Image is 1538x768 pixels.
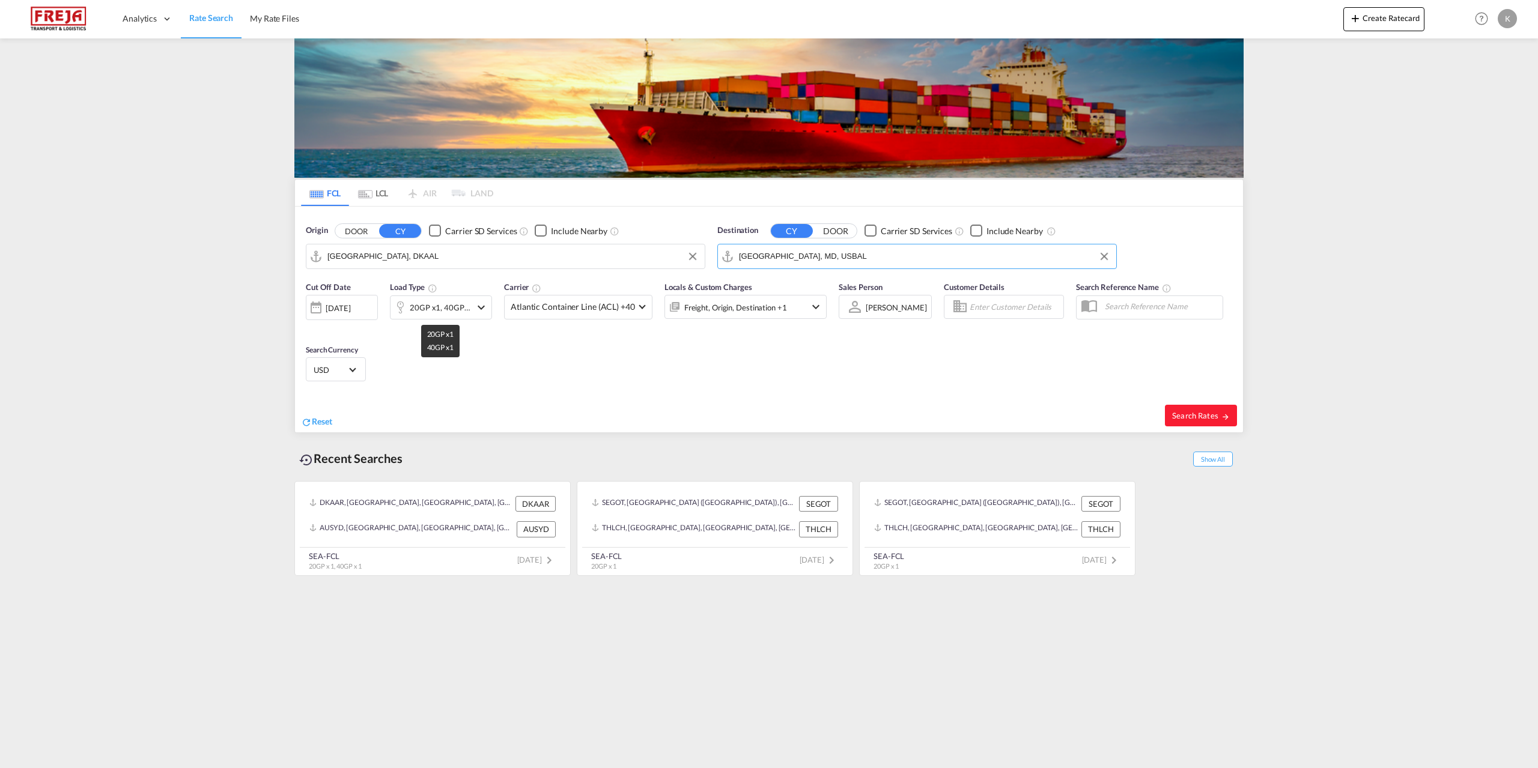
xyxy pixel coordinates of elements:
div: AUSYD, Sydney, Australia, Oceania, Oceania [309,521,514,537]
div: DKAAR, Aarhus, Denmark, Northern Europe, Europe [309,496,512,512]
md-icon: Unchecked: Ignores neighbouring ports when fetching rates.Checked : Includes neighbouring ports w... [610,226,619,236]
div: Recent Searches [294,445,407,472]
span: Sales Person [839,282,883,292]
div: Carrier SD Services [881,225,952,237]
div: [DATE] [306,295,378,320]
div: SEGOT, Gothenburg (Goteborg), Sweden, Northern Europe, Europe [874,496,1078,512]
img: LCL+%26+FCL+BACKGROUND.png [294,38,1244,178]
div: SEA-FCL [591,551,622,561]
span: 20GP x 1 [874,562,899,570]
recent-search-card: SEGOT, [GEOGRAPHIC_DATA] ([GEOGRAPHIC_DATA]), [GEOGRAPHIC_DATA], [GEOGRAPHIC_DATA], [GEOGRAPHIC_D... [859,481,1135,576]
md-icon: Your search will be saved by the below given name [1162,283,1172,293]
div: Help [1471,8,1498,30]
span: Rate Search [189,13,233,23]
md-tab-item: FCL [301,180,349,206]
div: SEGOT [1081,496,1120,512]
span: My Rate Files [250,13,299,23]
img: 586607c025bf11f083711d99603023e7.png [18,5,99,32]
div: THLCH [1081,521,1120,537]
div: Carrier SD Services [445,225,517,237]
span: Cut Off Date [306,282,351,292]
input: Search by Port [739,247,1110,265]
div: DKAAR [515,496,556,512]
span: [DATE] [800,555,839,564]
md-icon: icon-chevron-right [1107,553,1121,567]
md-select: Select Currency: $ USDUnited States Dollar [312,361,359,378]
div: icon-refreshReset [301,416,332,429]
span: Show All [1193,452,1233,467]
span: Help [1471,8,1492,29]
div: THLCH, Laem Chabang, Thailand, South East Asia, Asia Pacific [874,521,1078,537]
md-select: Sales Person: Katrine Raahauge Larsen [865,298,928,316]
input: Search Reference Name [1099,297,1223,315]
span: Search Currency [306,345,358,354]
div: SEGOT [799,496,838,512]
span: Search Rates [1172,411,1230,420]
div: SEA-FCL [309,551,362,561]
span: [DATE] [1082,555,1121,564]
md-icon: The selected Trucker/Carrierwill be displayed in the rate results If the rates are from another f... [532,283,541,293]
button: Clear Input [1095,247,1113,265]
span: [DATE] [517,555,556,564]
div: Freight Origin Destination Factory Stuffingicon-chevron-down [664,295,827,319]
div: K [1498,9,1517,28]
div: THLCH, Laem Chabang, Thailand, South East Asia, Asia Pacific [592,521,796,537]
md-icon: icon-arrow-right [1221,413,1230,421]
span: Destination [717,225,758,237]
div: 20GP x1 40GP x1icon-chevron-down [390,295,492,319]
div: SEA-FCL [874,551,904,561]
div: 20GP x1 40GP x1 [410,299,471,316]
input: Search by Port [327,247,699,265]
span: 20GP x 1, 40GP x 1 [309,562,362,570]
span: Search Reference Name [1076,282,1172,292]
md-icon: Unchecked: Ignores neighbouring ports when fetching rates.Checked : Includes neighbouring ports w... [1047,226,1056,236]
button: Clear Input [684,247,702,265]
div: Include Nearby [551,225,607,237]
button: DOOR [335,224,377,238]
button: icon-plus 400-fgCreate Ratecard [1343,7,1424,31]
md-icon: icon-backup-restore [299,453,314,467]
span: Customer Details [944,282,1005,292]
md-input-container: Aalborg, DKAAL [306,244,705,268]
md-icon: Unchecked: Search for CY (Container Yard) services for all selected carriers.Checked : Search for... [519,226,529,236]
input: Enter Customer Details [970,298,1060,316]
md-checkbox: Checkbox No Ink [970,225,1043,237]
md-icon: icon-chevron-right [542,553,556,567]
div: Include Nearby [986,225,1043,237]
div: THLCH [799,521,838,537]
md-datepicker: Select [306,319,315,335]
button: CY [771,224,813,238]
div: AUSYD [517,521,556,537]
md-checkbox: Checkbox No Ink [535,225,607,237]
span: Origin [306,225,327,237]
span: 20GP x1 40GP x1 [427,330,454,352]
span: Analytics [123,13,157,25]
span: Atlantic Container Line (ACL) +40 [511,301,635,313]
button: CY [379,224,421,238]
md-input-container: Baltimore, MD, USBAL [718,244,1116,268]
recent-search-card: SEGOT, [GEOGRAPHIC_DATA] ([GEOGRAPHIC_DATA]), [GEOGRAPHIC_DATA], [GEOGRAPHIC_DATA], [GEOGRAPHIC_D... [577,481,853,576]
md-icon: icon-information-outline [428,283,437,293]
div: Origin DOOR CY Checkbox No InkUnchecked: Search for CY (Container Yard) services for all selected... [295,207,1243,432]
recent-search-card: DKAAR, [GEOGRAPHIC_DATA], [GEOGRAPHIC_DATA], [GEOGRAPHIC_DATA], [GEOGRAPHIC_DATA] DKAARAUSYD, [GE... [294,481,571,576]
span: 20GP x 1 [591,562,616,570]
md-icon: icon-refresh [301,417,312,428]
span: Carrier [504,282,541,292]
span: Reset [312,416,332,426]
md-tab-item: LCL [349,180,397,206]
div: SEGOT, Gothenburg (Goteborg), Sweden, Northern Europe, Europe [592,496,796,512]
div: Freight Origin Destination Factory Stuffing [684,299,787,316]
md-checkbox: Checkbox No Ink [429,225,517,237]
button: Search Ratesicon-arrow-right [1165,405,1237,426]
md-icon: Unchecked: Search for CY (Container Yard) services for all selected carriers.Checked : Search for... [955,226,964,236]
md-checkbox: Checkbox No Ink [865,225,952,237]
div: [DATE] [326,303,350,313]
md-icon: icon-chevron-down [809,300,823,314]
button: DOOR [815,224,857,238]
span: Load Type [390,282,437,292]
span: Locals & Custom Charges [664,282,752,292]
md-pagination-wrapper: Use the left and right arrow keys to navigate between tabs [301,180,493,206]
md-icon: icon-chevron-right [824,553,839,567]
span: USD [314,364,347,375]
